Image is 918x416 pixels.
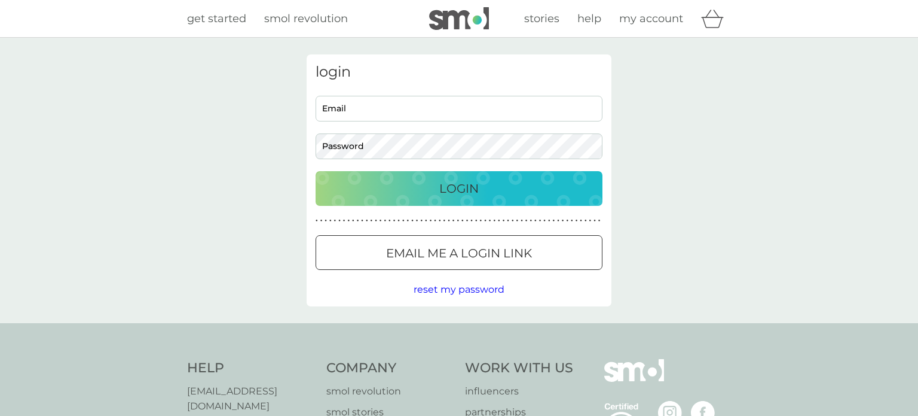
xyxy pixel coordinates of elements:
span: smol revolution [264,12,348,25]
p: ● [548,218,550,224]
p: ● [589,218,592,224]
p: ● [598,218,601,224]
p: ● [334,218,336,224]
p: ● [489,218,491,224]
p: ● [576,218,578,224]
p: ● [580,218,582,224]
p: ● [371,218,373,224]
p: ● [503,218,505,224]
h4: Work With Us [465,359,573,378]
p: Login [439,179,479,198]
p: ● [593,218,596,224]
p: ● [361,218,363,224]
p: ● [571,218,573,224]
p: ● [411,218,414,224]
p: ● [343,218,345,224]
p: ● [466,218,469,224]
p: ● [320,218,323,224]
p: ● [380,218,382,224]
a: [EMAIL_ADDRESS][DOMAIN_NAME] [187,384,314,414]
p: ● [425,218,427,224]
p: ● [484,218,486,224]
a: get started [187,10,246,28]
p: ● [512,218,514,224]
p: ● [430,218,432,224]
p: ● [566,218,568,224]
p: ● [375,218,377,224]
p: ● [338,218,341,224]
h4: Help [187,359,314,378]
a: stories [524,10,559,28]
a: help [577,10,601,28]
p: ● [516,218,519,224]
span: reset my password [414,284,504,295]
p: ● [585,218,587,224]
p: ● [457,218,459,224]
img: smol [429,7,489,30]
p: ● [434,218,436,224]
p: ● [357,218,359,224]
p: ● [493,218,495,224]
p: ● [366,218,368,224]
p: ● [534,218,537,224]
p: ● [557,218,559,224]
p: ● [498,218,500,224]
p: ● [543,218,546,224]
p: ● [507,218,509,224]
button: Email me a login link [316,235,602,270]
p: ● [416,218,418,224]
p: ● [329,218,332,224]
p: ● [562,218,564,224]
button: reset my password [414,282,504,297]
p: Email me a login link [386,244,532,263]
a: smol revolution [326,384,454,399]
p: ● [525,218,528,224]
p: ● [448,218,450,224]
h4: Company [326,359,454,378]
span: my account [619,12,683,25]
p: ● [407,218,409,224]
a: smol revolution [264,10,348,28]
p: ● [352,218,354,224]
p: ● [553,218,555,224]
p: ● [316,218,318,224]
p: ● [420,218,423,224]
p: ● [461,218,464,224]
span: get started [187,12,246,25]
p: ● [393,218,396,224]
button: Login [316,171,602,206]
p: ● [470,218,473,224]
p: ● [475,218,478,224]
p: ● [384,218,386,224]
p: ● [388,218,391,224]
p: ● [397,218,400,224]
p: ● [402,218,405,224]
p: ● [443,218,446,224]
a: my account [619,10,683,28]
h3: login [316,63,602,81]
span: stories [524,12,559,25]
p: ● [521,218,523,224]
p: ● [480,218,482,224]
div: basket [701,7,731,31]
p: ● [452,218,455,224]
p: ● [439,218,441,224]
a: influencers [465,384,573,399]
img: smol [604,359,664,400]
span: help [577,12,601,25]
p: ● [325,218,327,224]
p: ● [347,218,350,224]
p: ● [539,218,541,224]
p: ● [530,218,532,224]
